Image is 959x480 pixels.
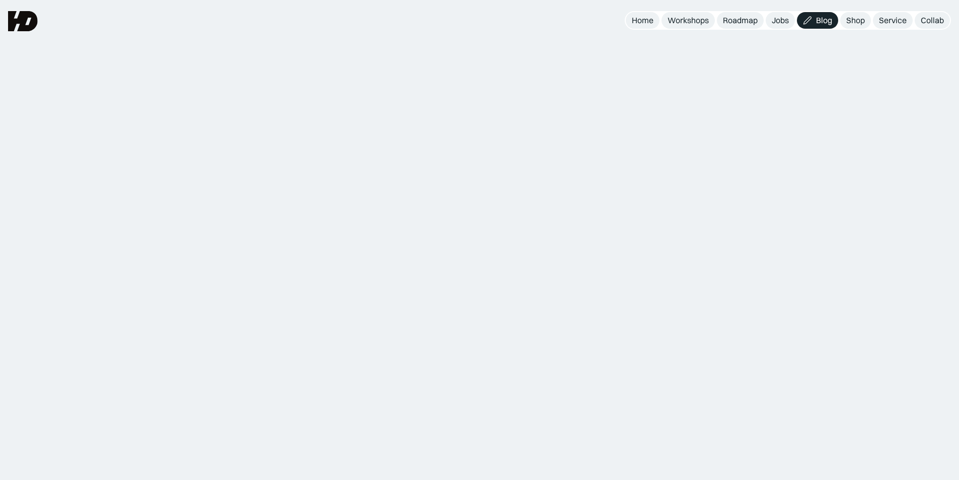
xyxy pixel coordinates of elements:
div: Blog [816,15,832,26]
a: Blog [797,12,838,29]
div: Home [632,15,653,26]
a: Roadmap [717,12,764,29]
a: Workshops [661,12,715,29]
a: Home [626,12,659,29]
div: Shop [846,15,865,26]
a: Service [873,12,913,29]
a: Shop [840,12,871,29]
a: Collab [915,12,950,29]
div: Jobs [772,15,789,26]
div: Workshops [668,15,709,26]
div: Roadmap [723,15,758,26]
a: Jobs [766,12,795,29]
div: Service [879,15,907,26]
div: Collab [921,15,944,26]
